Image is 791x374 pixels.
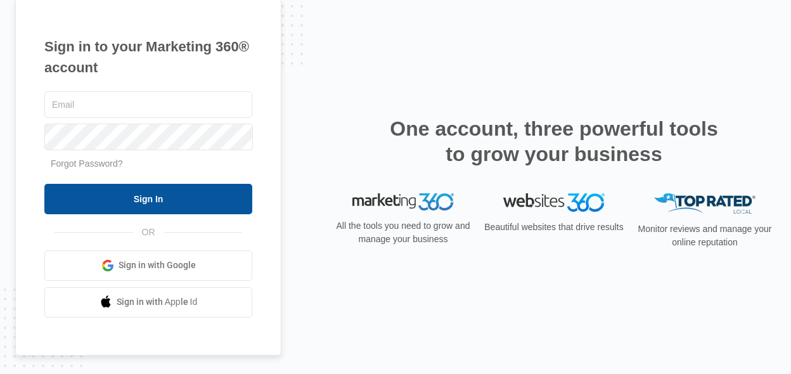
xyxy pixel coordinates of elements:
[654,193,756,214] img: Top Rated Local
[634,222,776,249] p: Monitor reviews and manage your online reputation
[352,193,454,211] img: Marketing 360
[133,226,164,239] span: OR
[483,221,625,234] p: Beautiful websites that drive results
[44,184,252,214] input: Sign In
[44,36,252,78] h1: Sign in to your Marketing 360® account
[119,259,196,272] span: Sign in with Google
[332,219,474,246] p: All the tools you need to grow and manage your business
[503,193,605,212] img: Websites 360
[44,91,252,118] input: Email
[44,287,252,318] a: Sign in with Apple Id
[117,295,198,309] span: Sign in with Apple Id
[386,116,722,167] h2: One account, three powerful tools to grow your business
[44,250,252,281] a: Sign in with Google
[51,158,123,169] a: Forgot Password?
